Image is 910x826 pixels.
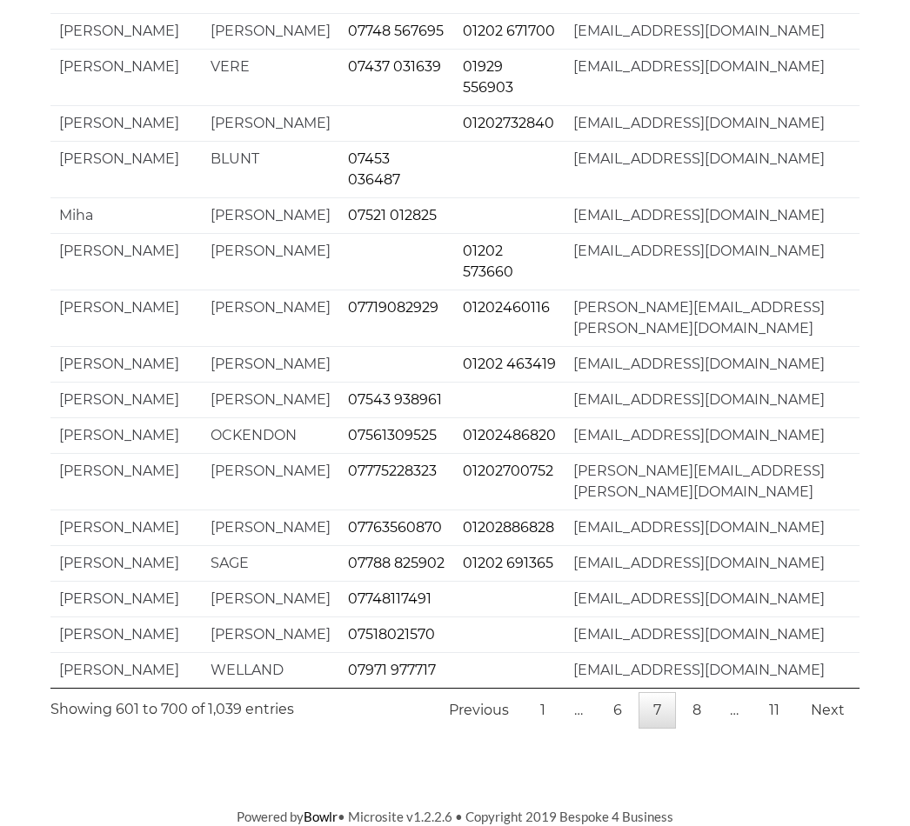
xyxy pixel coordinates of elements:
[348,463,437,479] a: 07775228323
[434,692,524,729] a: Previous
[50,510,202,545] td: [PERSON_NAME]
[463,463,553,479] a: 01202700752
[348,391,442,408] a: 07543 938961
[565,233,860,290] td: [EMAIL_ADDRESS][DOMAIN_NAME]
[565,290,860,346] td: [PERSON_NAME][EMAIL_ADDRESS][PERSON_NAME][DOMAIN_NAME]
[560,702,597,718] span: …
[202,197,339,233] td: [PERSON_NAME]
[50,616,202,652] td: [PERSON_NAME]
[565,652,860,688] td: [EMAIL_ADDRESS][DOMAIN_NAME]
[202,346,339,382] td: [PERSON_NAME]
[525,692,560,729] a: 1
[348,150,400,188] a: 07453 036487
[716,702,753,718] span: …
[50,453,202,510] td: [PERSON_NAME]
[348,23,444,39] a: 07748 567695
[348,590,432,607] a: 07748117491
[565,453,860,510] td: [PERSON_NAME][EMAIL_ADDRESS][PERSON_NAME][DOMAIN_NAME]
[565,13,860,49] td: [EMAIL_ADDRESS][DOMAIN_NAME]
[678,692,716,729] a: 8
[304,809,338,824] a: Bowlr
[50,197,202,233] td: Miha
[348,427,437,443] a: 07561309525
[565,545,860,581] td: [EMAIL_ADDRESS][DOMAIN_NAME]
[565,49,860,105] td: [EMAIL_ADDRESS][DOMAIN_NAME]
[565,616,860,652] td: [EMAIL_ADDRESS][DOMAIN_NAME]
[202,141,339,197] td: BLUNT
[565,141,860,197] td: [EMAIL_ADDRESS][DOMAIN_NAME]
[463,519,554,536] a: 01202886828
[202,581,339,616] td: [PERSON_NAME]
[50,141,202,197] td: [PERSON_NAME]
[202,382,339,417] td: [PERSON_NAME]
[50,346,202,382] td: [PERSON_NAME]
[202,49,339,105] td: VERE
[463,427,556,443] a: 01202486820
[463,243,513,280] a: 01202 573660
[348,299,438,316] a: 07719082929
[348,519,442,536] a: 07763560870
[565,581,860,616] td: [EMAIL_ADDRESS][DOMAIN_NAME]
[463,23,555,39] a: 01202 671700
[348,207,437,223] a: 07521 012825
[50,581,202,616] td: [PERSON_NAME]
[796,692,860,729] a: Next
[202,616,339,652] td: [PERSON_NAME]
[599,692,637,729] a: 6
[565,197,860,233] td: [EMAIL_ADDRESS][DOMAIN_NAME]
[202,290,339,346] td: [PERSON_NAME]
[50,233,202,290] td: [PERSON_NAME]
[463,356,556,372] a: 01202 463419
[202,510,339,545] td: [PERSON_NAME]
[202,545,339,581] td: SAGE
[202,13,339,49] td: [PERSON_NAME]
[565,417,860,453] td: [EMAIL_ADDRESS][DOMAIN_NAME]
[565,105,860,141] td: [EMAIL_ADDRESS][DOMAIN_NAME]
[463,555,553,571] a: 01202 691365
[50,290,202,346] td: [PERSON_NAME]
[565,382,860,417] td: [EMAIL_ADDRESS][DOMAIN_NAME]
[202,233,339,290] td: [PERSON_NAME]
[463,115,554,131] a: 01202732840
[237,809,673,824] span: Powered by • Microsite v1.2.2.6 • Copyright 2019 Bespoke 4 Business
[348,662,436,678] a: 07971 977717
[50,49,202,105] td: [PERSON_NAME]
[348,626,435,643] a: 07518021570
[50,13,202,49] td: [PERSON_NAME]
[348,555,445,571] a: 07788 825902
[50,689,294,720] div: Showing 601 to 700 of 1,039 entries
[50,417,202,453] td: [PERSON_NAME]
[348,58,441,75] a: 07437 031639
[50,652,202,688] td: [PERSON_NAME]
[202,652,339,688] td: WELLAND
[50,545,202,581] td: [PERSON_NAME]
[754,692,794,729] a: 11
[463,299,550,316] a: 01202460116
[202,417,339,453] td: OCKENDON
[565,346,860,382] td: [EMAIL_ADDRESS][DOMAIN_NAME]
[50,105,202,141] td: [PERSON_NAME]
[202,105,339,141] td: [PERSON_NAME]
[202,453,339,510] td: [PERSON_NAME]
[50,382,202,417] td: [PERSON_NAME]
[463,58,513,96] a: 01929 556903
[565,510,860,545] td: [EMAIL_ADDRESS][DOMAIN_NAME]
[639,692,676,729] a: 7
